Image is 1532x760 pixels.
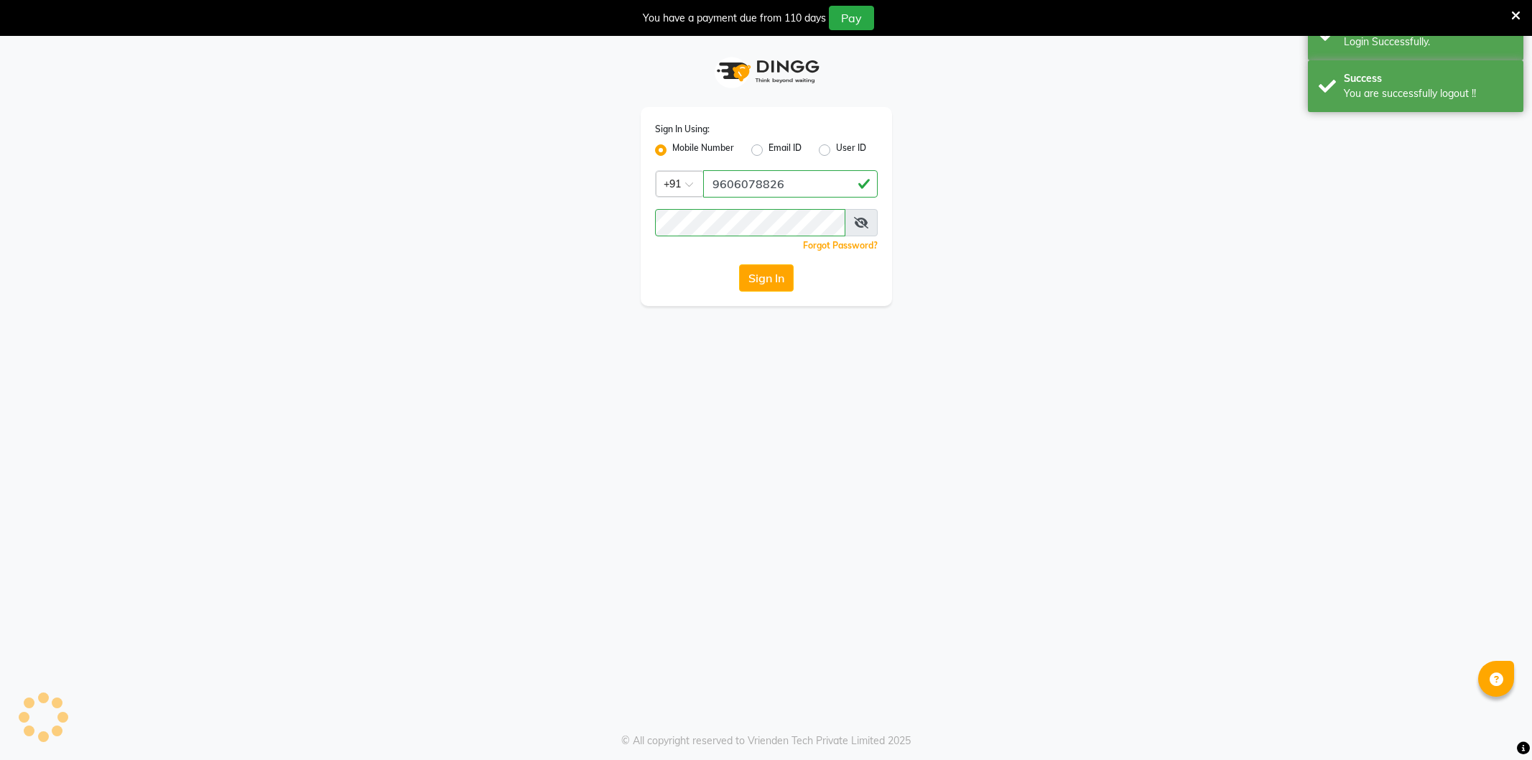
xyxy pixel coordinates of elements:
[1344,71,1513,86] div: Success
[709,50,824,93] img: logo1.svg
[739,264,794,292] button: Sign In
[803,240,878,251] a: Forgot Password?
[1344,34,1513,50] div: Login Successfully.
[655,123,710,136] label: Sign In Using:
[836,142,866,159] label: User ID
[829,6,874,30] button: Pay
[643,11,826,26] div: You have a payment due from 110 days
[655,209,845,236] input: Username
[769,142,802,159] label: Email ID
[672,142,734,159] label: Mobile Number
[1344,86,1513,101] div: You are successfully logout !!
[703,170,878,198] input: Username
[1472,703,1518,746] iframe: chat widget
